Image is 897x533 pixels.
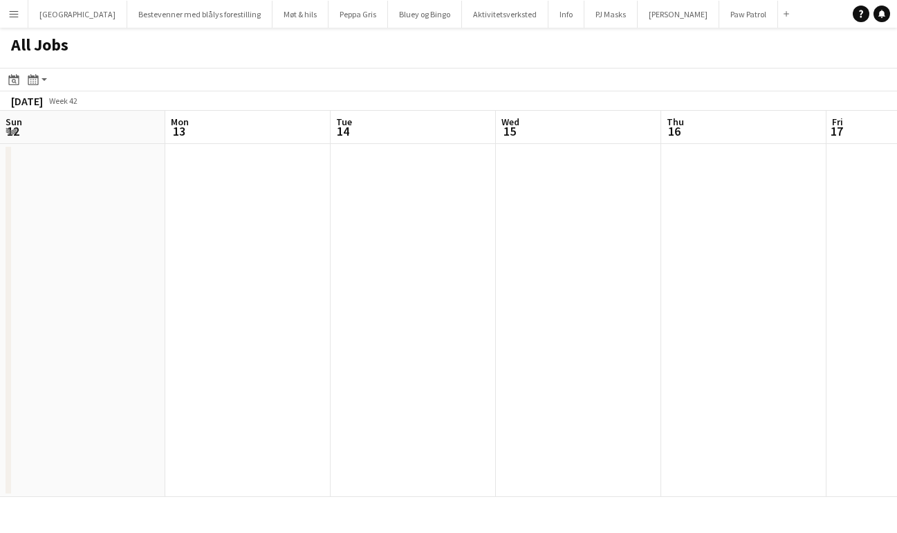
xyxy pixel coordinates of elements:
button: Møt & hils [272,1,329,28]
button: Peppa Gris [329,1,388,28]
button: [PERSON_NAME] [638,1,719,28]
button: Info [548,1,584,28]
span: 15 [499,123,519,139]
span: 16 [665,123,684,139]
span: 13 [169,123,189,139]
span: Fri [832,116,843,128]
span: Week 42 [46,96,80,106]
span: Wed [501,116,519,128]
span: 14 [334,123,352,139]
span: Sun [6,116,22,128]
span: Thu [667,116,684,128]
button: [GEOGRAPHIC_DATA] [28,1,127,28]
button: Bluey og Bingo [388,1,462,28]
button: Aktivitetsverksted [462,1,548,28]
div: [DATE] [11,94,43,108]
button: PJ Masks [584,1,638,28]
button: Bestevenner med blålys forestilling [127,1,272,28]
span: Tue [336,116,352,128]
span: 17 [830,123,843,139]
button: Paw Patrol [719,1,778,28]
span: 12 [3,123,22,139]
span: Mon [171,116,189,128]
